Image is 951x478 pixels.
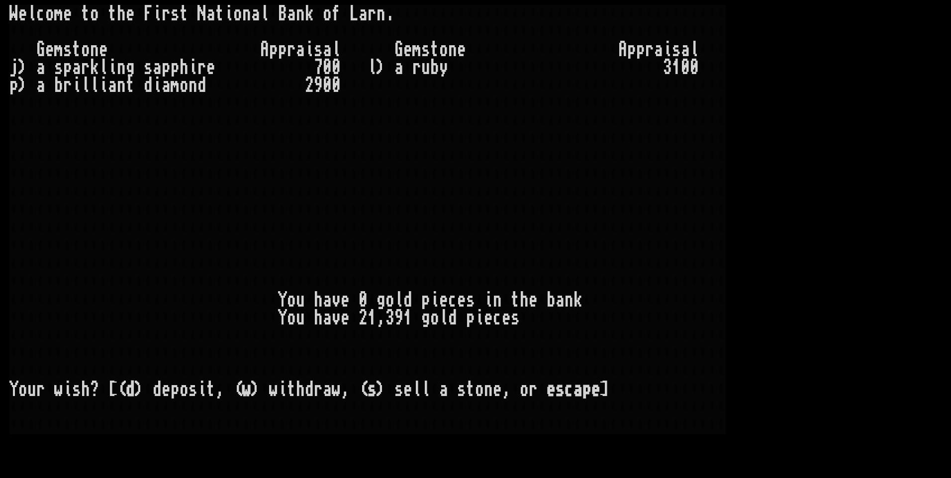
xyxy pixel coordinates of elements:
div: i [475,309,484,327]
div: p [171,381,180,398]
div: m [412,41,421,59]
div: s [556,381,565,398]
div: s [672,41,681,59]
div: 9 [394,309,403,327]
div: ) [377,381,385,398]
div: e [18,5,27,23]
div: e [126,5,135,23]
div: s [189,381,197,398]
div: y [439,59,448,77]
div: k [305,5,314,23]
div: s [63,41,72,59]
div: r [412,59,421,77]
div: o [475,381,484,398]
div: s [511,309,520,327]
div: n [448,41,457,59]
div: e [591,381,600,398]
div: a [359,5,368,23]
div: c [493,309,502,327]
div: a [296,41,305,59]
div: r [529,381,538,398]
div: w [332,381,341,398]
div: c [448,291,457,309]
div: i [224,5,233,23]
div: i [305,41,314,59]
div: p [466,309,475,327]
div: 0 [681,59,690,77]
div: . [385,5,394,23]
div: e [457,291,466,309]
div: 0 [332,77,341,94]
div: n [117,77,126,94]
div: 9 [314,77,323,94]
div: s [394,381,403,398]
div: o [180,381,189,398]
div: a [251,5,260,23]
div: d [153,381,162,398]
div: h [117,5,126,23]
div: r [645,41,654,59]
div: p [9,77,18,94]
div: p [162,59,171,77]
div: n [90,41,99,59]
div: o [385,291,394,309]
div: a [573,381,582,398]
div: b [54,77,63,94]
div: e [403,41,412,59]
div: o [45,5,54,23]
div: d [144,77,153,94]
div: t [72,41,81,59]
div: o [430,309,439,327]
div: s [171,5,180,23]
div: l [332,41,341,59]
div: t [108,5,117,23]
div: G [36,41,45,59]
div: l [260,5,269,23]
div: s [54,59,63,77]
div: m [54,5,63,23]
div: e [502,309,511,327]
div: e [341,291,350,309]
div: d [197,77,206,94]
div: , [215,381,224,398]
div: e [493,381,502,398]
div: r [368,5,377,23]
div: ? [90,381,99,398]
div: l [412,381,421,398]
div: h [296,381,305,398]
div: p [627,41,636,59]
div: a [72,59,81,77]
div: o [520,381,529,398]
div: a [394,59,403,77]
div: t [215,5,224,23]
div: c [565,381,573,398]
div: n [189,77,197,94]
div: a [323,381,332,398]
div: g [126,59,135,77]
div: i [99,77,108,94]
div: t [206,381,215,398]
div: i [278,381,287,398]
div: 1 [403,309,412,327]
div: l [27,5,36,23]
div: 0 [359,291,368,309]
div: W [9,5,18,23]
div: t [511,291,520,309]
div: a [108,77,117,94]
div: v [332,291,341,309]
div: o [287,309,296,327]
div: w [242,381,251,398]
div: l [690,41,699,59]
div: Y [278,309,287,327]
div: 7 [314,59,323,77]
div: o [323,5,332,23]
div: e [403,381,412,398]
div: m [54,41,63,59]
div: n [242,5,251,23]
div: ) [135,381,144,398]
div: a [206,5,215,23]
div: ) [18,59,27,77]
div: 1 [672,59,681,77]
div: p [269,41,278,59]
div: a [439,381,448,398]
